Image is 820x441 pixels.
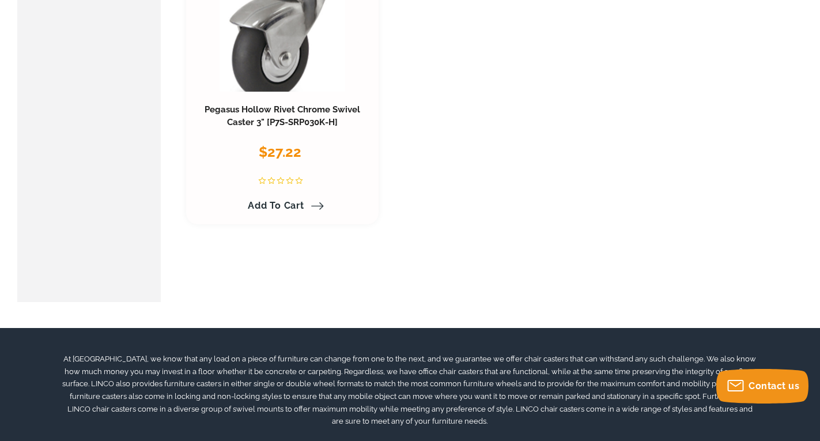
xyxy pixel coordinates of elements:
a: Pegasus Hollow Rivet Chrome Swivel Caster 3" [P7S-SRP030K-H] [205,104,360,127]
span: Add to Cart [248,200,304,211]
button: Contact us [716,369,808,404]
span: $27.22 [259,144,301,160]
a: Add to Cart [241,196,324,216]
span: Contact us [749,380,799,391]
p: At [GEOGRAPHIC_DATA], we know that any load on a piece of furniture can change from one to the ne... [62,353,759,428]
